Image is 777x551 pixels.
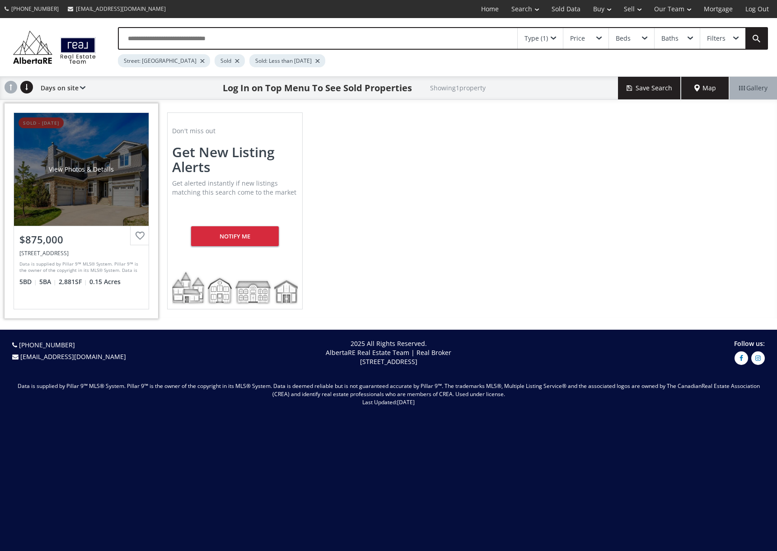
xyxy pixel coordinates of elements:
[249,54,325,67] div: Sold: Less than [DATE]
[215,54,245,67] div: Sold
[360,357,417,366] span: [STREET_ADDRESS]
[729,77,777,99] div: Gallery
[272,382,760,398] span: Real Estate Association (CREA) and identify real estate professionals who are members of CREA. Us...
[223,82,412,94] h1: Log In on Top Menu To See Sold Properties
[661,35,679,42] div: Baths
[618,77,681,99] button: Save Search
[118,54,210,67] div: Street: [GEOGRAPHIC_DATA]
[430,84,486,91] h2: Showing 1 property
[524,35,548,42] div: Type (1)
[158,103,312,318] a: Don't miss outGet new listing alertsGet alerted instantly if new listings matching this search co...
[397,398,415,406] span: [DATE]
[172,179,296,196] span: Get alerted instantly if new listings matching this search come to the market
[19,277,37,286] span: 5 BD
[172,126,215,135] span: Don't miss out
[172,145,298,174] h2: Get new listing alerts
[11,5,59,13] span: [PHONE_NUMBER]
[202,339,575,366] p: 2025 All Rights Reserved. AlbertaRE Real Estate Team | Real Broker
[89,277,121,286] span: 0.15 Acres
[20,352,126,361] a: [EMAIL_ADDRESS][DOMAIN_NAME]
[570,35,585,42] div: Price
[59,277,87,286] span: 2,881 SF
[739,84,768,93] span: Gallery
[694,84,716,93] span: Map
[681,77,729,99] div: Map
[19,341,75,349] a: [PHONE_NUMBER]
[191,226,279,246] div: Notify me
[39,277,56,286] span: 5 BA
[18,382,702,390] span: Data is supplied by Pillar 9™ MLS® System. Pillar 9™ is the owner of the copyright in its MLS® Sy...
[734,339,765,348] span: Follow us:
[616,35,631,42] div: Beds
[19,261,141,274] div: Data is supplied by Pillar 9™ MLS® System. Pillar 9™ is the owner of the copyright in its MLS® Sy...
[36,77,85,99] div: Days on site
[707,35,726,42] div: Filters
[19,233,143,247] div: $875,000
[76,5,166,13] span: [EMAIL_ADDRESS][DOMAIN_NAME]
[5,103,158,318] a: sold - [DATE]View Photos & Details$875,000[STREET_ADDRESS]Data is supplied by Pillar 9™ MLS® Syst...
[49,165,114,174] div: View Photos & Details
[63,0,170,17] a: [EMAIL_ADDRESS][DOMAIN_NAME]
[9,28,100,66] img: Logo
[9,398,768,406] p: Last Updated:
[19,249,143,257] div: 702 Canoe Avenue SW, Airdrie, AB T4B 3K5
